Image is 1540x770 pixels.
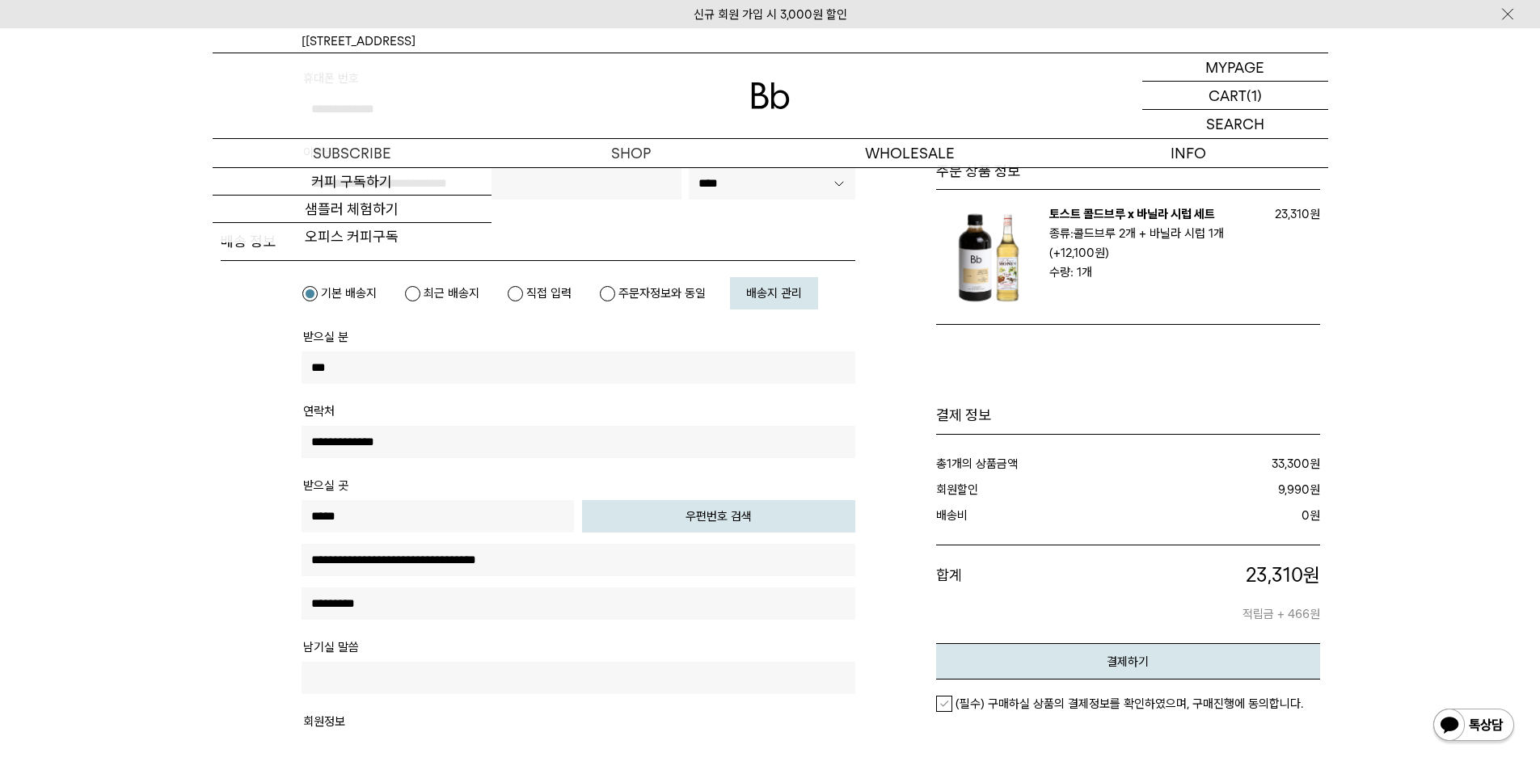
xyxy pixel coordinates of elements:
h4: 배송 정보 [221,232,855,251]
label: 주문자정보와 동일 [599,285,706,301]
strong: 9,990 [1278,482,1310,497]
img: 카카오톡 채널 1:1 채팅 버튼 [1432,707,1516,746]
label: 직접 입력 [507,285,572,301]
p: 원 [1102,562,1320,589]
a: SUBSCRIBE [213,139,492,167]
p: INFO [1049,139,1328,167]
dt: 합계 [936,562,1103,625]
img: 토스트 콜드브루 x 바닐라 시럽 세트 [936,204,1041,309]
span: 받으실 분 [303,330,348,344]
strong: 1 [947,457,951,471]
h3: 주문 상품 정보 [936,162,1320,181]
p: (1) [1247,82,1262,109]
a: 신규 회원 가입 시 3,000원 할인 [694,7,847,22]
dd: 원 [1145,454,1320,473]
button: 우편번호 검색 [582,500,855,532]
span: 배송지 관리 [746,286,802,301]
em: 결제하기 [1107,654,1149,669]
a: 배송지 관리 [730,277,818,309]
strong: 33,300 [1272,457,1310,471]
p: 종류: [1049,224,1247,263]
p: 23,310원 [1255,204,1320,224]
img: 로고 [751,82,790,109]
dt: 총 개의 상품금액 [936,454,1145,473]
span: 23,310 [1246,563,1303,587]
label: 최근 배송지 [404,285,479,301]
button: 결제하기 [936,643,1320,680]
strong: 0 [1302,508,1310,523]
p: 적립금 + 466원 [1102,588,1320,624]
span: 받으실 곳 [303,478,348,493]
p: SEARCH [1206,110,1264,138]
a: MYPAGE [1142,53,1328,82]
p: MYPAGE [1205,53,1264,81]
p: WHOLESALE [770,139,1049,167]
strong: (+12,100원) [1049,246,1109,260]
a: 샘플러 체험하기 [213,196,492,223]
dd: 원 [1134,506,1320,525]
a: 토스트 콜드브루 x 바닐라 시럽 세트 [1049,207,1215,221]
a: 커피 구독하기 [213,168,492,196]
a: 오피스 커피구독 [213,223,492,250]
dt: 회원할인 [936,480,1129,499]
a: CART (1) [1142,82,1328,110]
th: 회원정보 [303,712,345,734]
span: 연락처 [303,404,335,419]
dd: 원 [1128,480,1320,499]
b: 콜드브루 2개 + 바닐라 시럽 1개 [1074,226,1224,241]
label: 기본 배송지 [302,285,377,301]
dt: 배송비 [936,506,1135,525]
p: CART [1209,82,1247,109]
th: 남기실 말씀 [303,637,359,660]
em: (필수) 구매하실 상품의 결제정보를 확인하였으며, 구매진행에 동의합니다. [956,696,1303,711]
a: SHOP [492,139,770,167]
p: 수량: 1개 [1049,263,1255,282]
h1: 결제 정보 [936,406,1320,425]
